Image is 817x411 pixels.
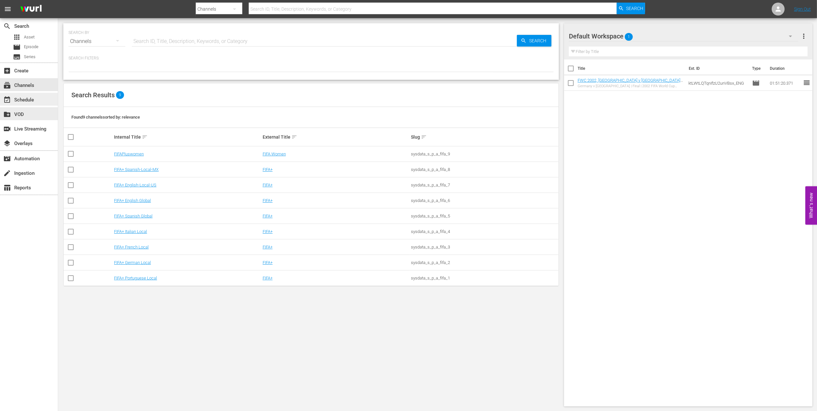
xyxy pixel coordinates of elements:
[685,59,748,78] th: Ext. ID
[114,229,147,234] a: FIFA+ Italian Local
[805,186,817,225] button: Open Feedback Widget
[411,198,558,203] div: sysdata_s_p_a_fifa_6
[13,33,21,41] span: Asset
[766,59,805,78] th: Duration
[3,140,11,147] span: Overlays
[114,198,151,203] a: FIFA+ English Global
[3,125,11,133] span: Live Streaming
[3,184,11,192] span: Reports
[263,214,273,218] a: FIFA+
[767,75,803,91] td: 01:51:20.371
[3,67,11,75] span: Create
[13,53,21,61] span: Series
[24,54,36,60] span: Series
[411,183,558,187] div: sysdata_s_p_a_fifa_7
[411,214,558,218] div: sysdata_s_p_a_fifa_5
[263,198,273,203] a: FIFA+
[114,260,151,265] a: FIFA+ German Local
[3,155,11,163] span: Automation
[263,229,273,234] a: FIFA+
[263,183,273,187] a: FIFA+
[24,44,38,50] span: Episode
[800,32,808,40] span: more_vert
[114,214,152,218] a: FIFA+ Spanish Global
[71,115,140,120] span: Found 9 channels sorted by: relevance
[626,3,643,14] span: Search
[291,134,297,140] span: sort
[421,134,427,140] span: sort
[411,167,558,172] div: sysdata_s_p_a_fifa_8
[263,133,409,141] div: External Title
[578,59,685,78] th: Title
[68,56,554,61] p: Search Filters:
[569,27,798,45] div: Default Workspace
[71,91,115,99] span: Search Results
[578,84,683,88] div: Germany v [GEOGRAPHIC_DATA] | Final | 2002 FIFA World Cup [GEOGRAPHIC_DATA]/[GEOGRAPHIC_DATA]™ | ...
[114,133,261,141] div: Internal Title
[114,167,159,172] a: FIFA+ Spanish-Local-MX
[114,152,144,156] a: FIFAPluswomen
[617,3,645,14] button: Search
[114,183,156,187] a: FIFA+ English-Local-US
[794,6,811,12] a: Sign Out
[3,81,11,89] span: Channels
[578,78,683,88] a: FWC 2002, [GEOGRAPHIC_DATA] v [GEOGRAPHIC_DATA] (EN)
[114,245,149,249] a: FIFA+ French Local
[748,59,766,78] th: Type
[3,22,11,30] span: Search
[803,79,811,87] span: reorder
[13,43,21,51] span: Episode
[116,91,124,99] span: 9
[3,169,11,177] span: Ingestion
[686,75,750,91] td: ktLWtLQTqnIfzU2unVBsx_ENG
[411,260,558,265] div: sysdata_s_p_a_fifa_2
[411,152,558,156] div: sysdata_s_p_a_fifa_9
[411,133,558,141] div: Slug
[3,111,11,118] span: VOD
[114,276,157,280] a: FIFA+ Portuguese Local
[4,5,12,13] span: menu
[411,276,558,280] div: sysdata_s_p_a_fifa_1
[3,96,11,104] span: Schedule
[752,79,760,87] span: Episode
[263,245,273,249] a: FIFA+
[16,2,47,17] img: ans4CAIJ8jUAAAAAAAAAAAAAAAAAAAAAAAAgQb4GAAAAAAAAAAAAAAAAAAAAAAAAJMjXAAAAAAAAAAAAAAAAAAAAAAAAgAT5G...
[800,28,808,44] button: more_vert
[142,134,148,140] span: sort
[263,276,273,280] a: FIFA+
[411,245,558,249] div: sysdata_s_p_a_fifa_3
[68,32,125,50] div: Channels
[263,152,286,156] a: FIFA Women
[625,30,633,44] span: 1
[263,260,273,265] a: FIFA+
[24,34,35,40] span: Asset
[517,35,551,47] button: Search
[527,35,551,47] span: Search
[263,167,273,172] a: FIFA+
[411,229,558,234] div: sysdata_s_p_a_fifa_4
